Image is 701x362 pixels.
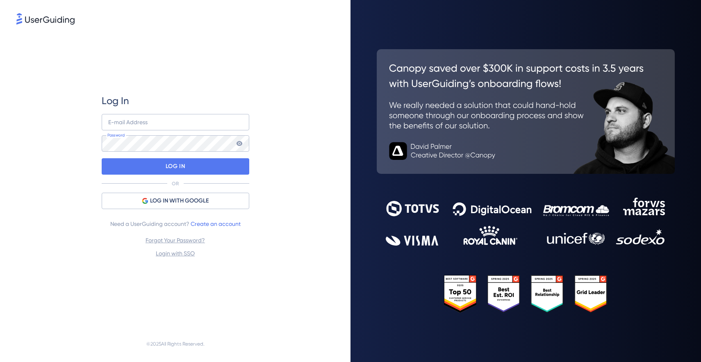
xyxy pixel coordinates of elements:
span: Log In [102,94,129,107]
p: OR [172,180,179,187]
p: LOG IN [166,160,185,173]
a: Login with SSO [156,250,195,257]
a: Create an account [191,221,241,227]
img: 8faab4ba6bc7696a72372aa768b0286c.svg [16,13,75,25]
span: © 2025 All Rights Reserved. [146,339,205,349]
img: 25303e33045975176eb484905ab012ff.svg [444,275,608,312]
span: LOG IN WITH GOOGLE [150,196,209,206]
img: 26c0aa7c25a843aed4baddd2b5e0fa68.svg [377,49,675,174]
input: example@company.com [102,114,249,130]
span: Need a UserGuiding account? [110,219,241,229]
img: 9302ce2ac39453076f5bc0f2f2ca889b.svg [386,198,666,245]
a: Forgot Your Password? [146,237,205,244]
